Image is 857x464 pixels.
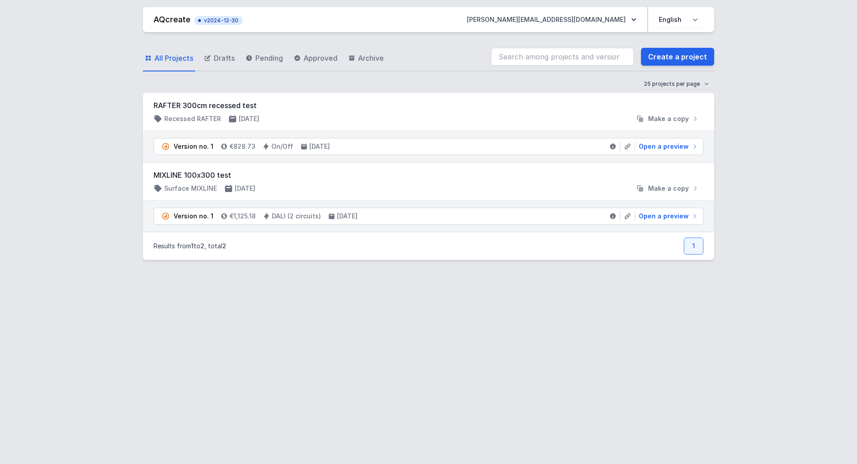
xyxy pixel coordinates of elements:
[202,46,237,71] a: Drafts
[214,53,235,63] span: Drafts
[154,170,703,180] h3: MIXLINE 100x300 test
[648,184,689,193] span: Make a copy
[653,12,703,28] select: Choose language
[491,48,634,66] input: Search among projects and versions...
[161,212,170,221] img: pending.svg
[632,184,703,193] button: Make a copy
[191,242,194,250] span: 1
[229,142,255,151] h4: €828.73
[337,212,358,221] h4: [DATE]
[154,15,191,24] a: AQcreate
[635,142,699,151] a: Open a preview
[255,53,283,63] span: Pending
[271,142,293,151] h4: On/Off
[635,212,699,221] a: Open a preview
[235,184,255,193] h4: [DATE]
[143,46,195,71] a: All Projects
[684,238,703,255] a: 1
[358,53,384,63] span: Archive
[304,53,337,63] span: Approved
[309,142,330,151] h4: [DATE]
[154,100,703,111] h3: RAFTER 300cm recessed test
[639,212,689,221] span: Open a preview
[229,212,256,221] h4: €1,125.18
[174,142,213,151] div: Version no. 1
[200,242,204,250] span: 2
[194,14,243,25] button: v2024-12-30
[639,142,689,151] span: Open a preview
[222,242,226,250] span: 2
[161,142,170,151] img: pending.svg
[272,212,321,221] h4: DALI (2 circuits)
[154,53,193,63] span: All Projects
[199,17,238,24] span: v2024-12-30
[154,242,226,251] p: Results from to , total
[648,114,689,123] span: Make a copy
[174,212,213,221] div: Version no. 1
[292,46,339,71] a: Approved
[346,46,386,71] a: Archive
[460,12,644,28] button: [PERSON_NAME][EMAIL_ADDRESS][DOMAIN_NAME]
[641,48,714,66] a: Create a project
[239,114,259,123] h4: [DATE]
[164,114,221,123] h4: Recessed RAFTER
[164,184,217,193] h4: Surface MIXLINE
[632,114,703,123] button: Make a copy
[244,46,285,71] a: Pending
